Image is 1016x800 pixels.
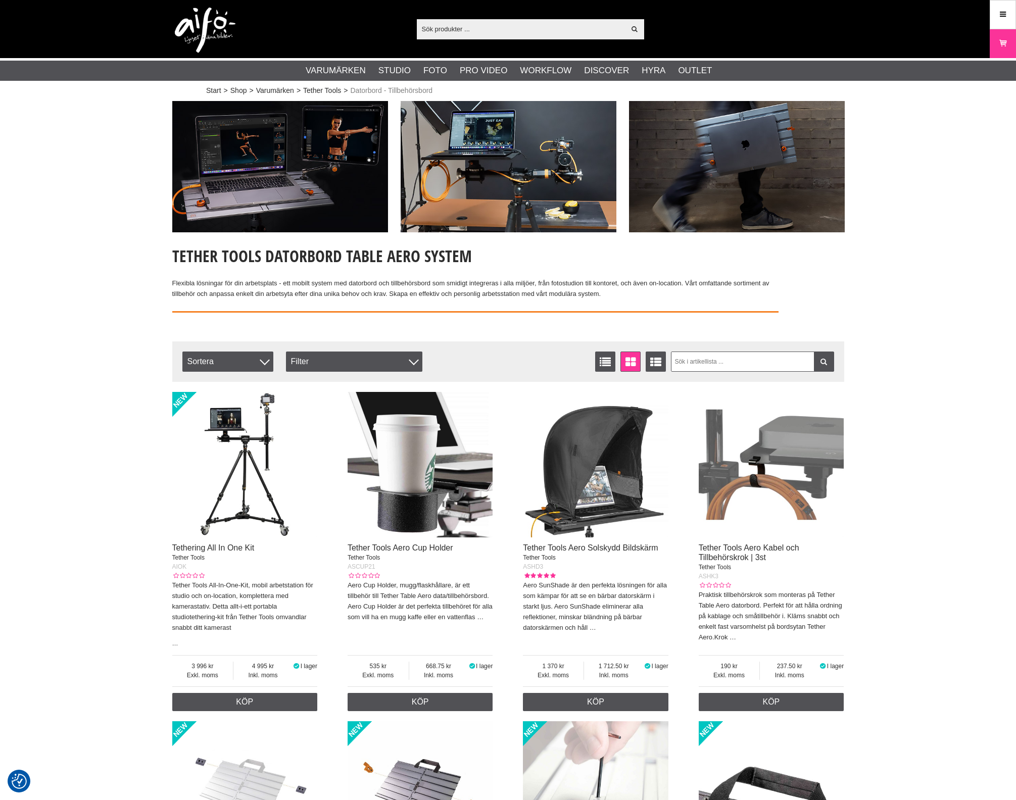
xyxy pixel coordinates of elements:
[620,352,641,372] a: Fönstervisning
[523,543,658,552] a: Tether Tools Aero Solskydd Bildskärm
[348,543,453,552] a: Tether Tools Aero Cup Holder
[699,662,760,671] span: 190
[306,64,366,77] a: Varumärken
[819,663,827,670] i: I lager
[699,392,844,537] img: Tether Tools Aero Kabel och Tillbehörskrok | 3st
[590,624,596,631] a: …
[172,640,178,647] a: …
[651,663,668,670] span: I lager
[827,663,844,670] span: I lager
[172,278,779,299] p: Flexibla lösningar för din arbetsplats - ett mobilt system med datorbord och tillbehörsbord som s...
[629,101,845,232] img: Annons:003 ban-workstation-002.jpg
[699,543,799,562] a: Tether Tools Aero Kabel och Tillbehörskrok | 3st
[249,85,253,96] span: >
[476,663,493,670] span: I lager
[401,101,616,232] img: Annons:002 ban-workstation-003.jpg
[584,662,644,671] span: 1 712.50
[172,563,187,570] span: AIOK
[646,352,666,372] a: Utökad listvisning
[172,392,318,537] img: Tethering All In One Kit
[523,580,668,633] p: Aero SunShade är den perfekta lösningen för alla som kämpar för att se en bärbar datorskärm i sta...
[172,245,779,267] h1: Tether Tools Datorbord Table Aero System
[348,554,380,561] span: Tether Tools
[348,563,375,570] span: ASCUP21
[595,352,615,372] a: Listvisning
[671,352,834,372] input: Sök i artikellista ...
[642,64,665,77] a: Hyra
[520,64,571,77] a: Workflow
[348,671,409,680] span: Exkl. moms
[182,352,273,372] span: Sortera
[172,580,318,633] p: Tether Tools All-In-One-Kit, mobil arbetstation för studio och on-location, komplettera med kamer...
[644,663,652,670] i: I lager
[523,571,555,580] div: Kundbetyg: 5.00
[477,613,483,621] a: …
[460,64,507,77] a: Pro Video
[175,8,235,53] img: logo.png
[348,571,380,580] div: Kundbetyg: 0
[699,671,760,680] span: Exkl. moms
[256,85,294,96] a: Varumärken
[348,392,493,537] img: Tether Tools Aero Cup Holder
[523,554,555,561] span: Tether Tools
[12,774,27,789] img: Revisit consent button
[172,693,318,711] a: Köp
[423,64,447,77] a: Foto
[468,663,476,670] i: I lager
[172,101,388,232] img: Annons:001 ban-workstation-001.jpg
[172,311,779,313] img: Workstations from Tether Tools
[350,85,432,96] span: Datorbord - Tillbehörsbord
[699,564,731,571] span: Tether Tools
[523,563,543,570] span: ASHD3
[814,352,834,372] a: Filtrera
[206,85,221,96] a: Start
[699,590,844,642] p: Praktisk tillbehörskrok som monteras på Tether Table Aero datorbord. Perfekt för att hålla ordnin...
[760,662,819,671] span: 237.50
[348,580,493,622] p: Aero Cup Holder, mugg/flaskhållare, är ett tillbehör till Tether Table Aero data/tillbehörsbord. ...
[230,85,247,96] a: Shop
[297,85,301,96] span: >
[301,663,317,670] span: I lager
[172,571,205,580] div: Kundbetyg: 0
[233,671,293,680] span: Inkl. moms
[584,671,644,680] span: Inkl. moms
[344,85,348,96] span: >
[348,693,493,711] a: Köp
[233,662,293,671] span: 4 995
[523,693,668,711] a: Köp
[172,662,233,671] span: 3 996
[378,64,411,77] a: Studio
[293,663,301,670] i: I lager
[303,85,341,96] a: Tether Tools
[286,352,422,372] div: Filter
[417,21,625,36] input: Sök produkter ...
[172,543,255,552] a: Tethering All In One Kit
[348,662,409,671] span: 535
[699,581,731,590] div: Kundbetyg: 0
[172,554,205,561] span: Tether Tools
[523,392,668,537] img: Tether Tools Aero Solskydd Bildskärm
[730,633,736,641] a: …
[678,64,712,77] a: Outlet
[409,671,468,680] span: Inkl. moms
[409,662,468,671] span: 668.75
[699,573,718,580] span: ASHK3
[584,64,629,77] a: Discover
[523,662,584,671] span: 1 370
[760,671,819,680] span: Inkl. moms
[172,671,233,680] span: Exkl. moms
[523,671,584,680] span: Exkl. moms
[12,772,27,790] button: Samtyckesinställningar
[699,693,844,711] a: Köp
[224,85,228,96] span: >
